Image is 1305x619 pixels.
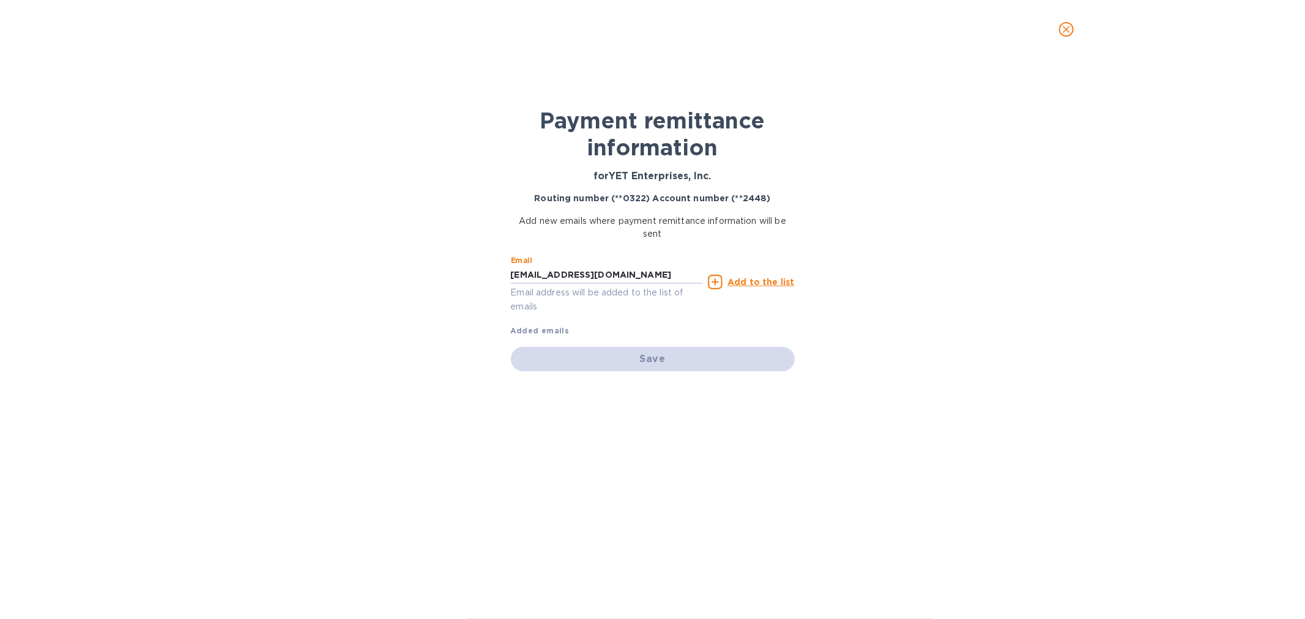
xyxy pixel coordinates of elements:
[511,266,704,284] input: Enter email
[540,107,765,161] b: Payment remittance information
[511,326,570,335] b: Added emails
[534,193,770,203] b: Routing number (**0322) Account number (**2448)
[511,257,532,264] label: Email
[1052,15,1081,44] button: close
[727,277,794,287] u: Add to the list
[511,171,795,182] h3: for YET Enterprises, Inc.
[511,215,795,240] p: Add new emails where payment remittance information will be sent
[511,286,704,314] p: Email address will be added to the list of emails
